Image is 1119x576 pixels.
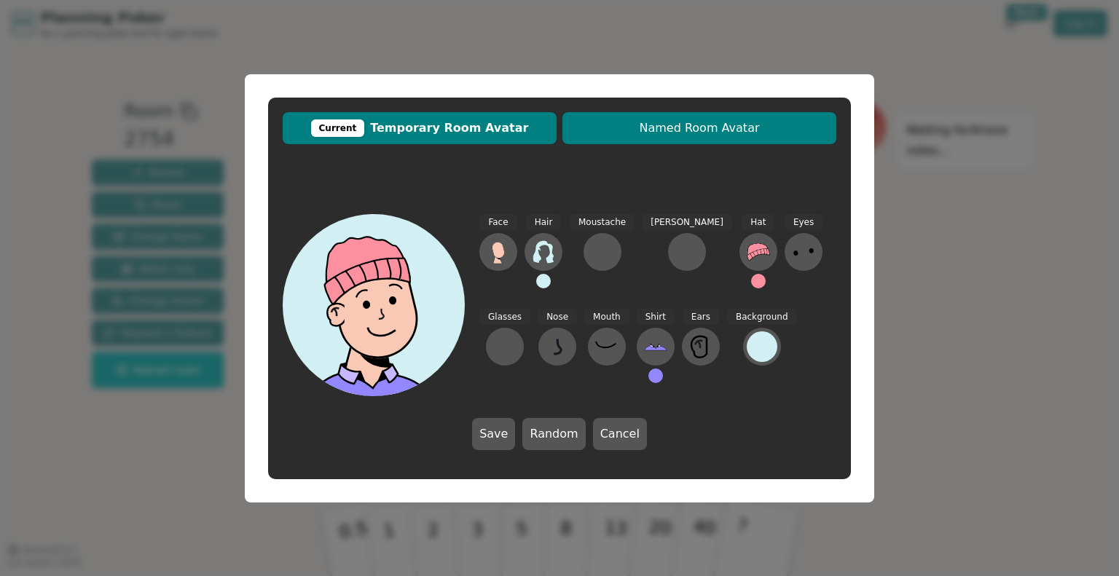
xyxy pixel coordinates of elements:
span: Face [479,214,517,231]
span: Glasses [479,309,530,326]
button: Random [522,418,585,450]
button: CurrentTemporary Room Avatar [283,112,557,144]
button: Cancel [593,418,647,450]
span: Hair [526,214,562,231]
span: [PERSON_NAME] [642,214,732,231]
button: Save [472,418,515,450]
div: Current [311,119,365,137]
span: Temporary Room Avatar [290,119,549,137]
span: Moustache [570,214,635,231]
span: Nose [538,309,577,326]
button: Named Room Avatar [562,112,836,144]
span: Shirt [637,309,675,326]
span: Hat [742,214,774,231]
span: Background [727,309,797,326]
span: Named Room Avatar [570,119,829,137]
span: Eyes [785,214,822,231]
span: Ears [683,309,719,326]
span: Mouth [584,309,629,326]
